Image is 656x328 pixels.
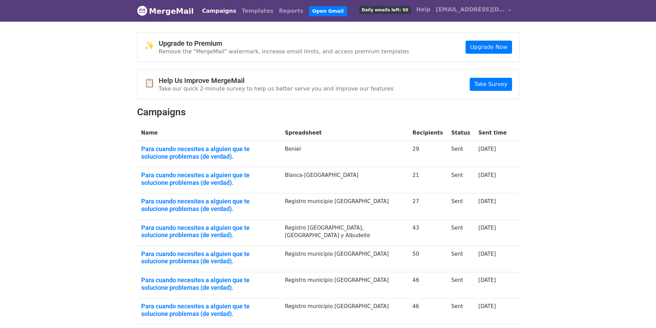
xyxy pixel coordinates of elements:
[408,220,447,246] td: 43
[478,225,496,231] a: [DATE]
[141,224,277,239] a: Para cuando necesites a alguien que te solucione problemas (de verdad).
[447,125,474,141] th: Status
[436,6,505,14] span: [EMAIL_ADDRESS][DOMAIN_NAME]
[137,6,147,16] img: MergeMail logo
[414,3,433,17] a: Help
[478,198,496,204] a: [DATE]
[281,167,408,193] td: Blanca-[GEOGRAPHIC_DATA]
[281,298,408,325] td: Registro municipio [GEOGRAPHIC_DATA]
[141,171,277,186] a: Para cuando necesites a alguien que te solucione problemas (de verdad).
[141,276,277,291] a: Para cuando necesites a alguien que te solucione problemas (de verdad).
[447,193,474,220] td: Sent
[447,220,474,246] td: Sent
[408,272,447,298] td: 46
[447,141,474,167] td: Sent
[408,193,447,220] td: 27
[447,167,474,193] td: Sent
[144,41,159,51] span: ✨
[276,4,306,18] a: Reports
[309,6,347,16] a: Open Gmail
[281,272,408,298] td: Registro municipio [GEOGRAPHIC_DATA]
[408,141,447,167] td: 29
[359,6,410,14] span: Daily emails left: 50
[141,145,277,160] a: Para cuando necesites a alguien que te solucione problemas (de verdad).
[408,298,447,325] td: 46
[478,172,496,178] a: [DATE]
[281,220,408,246] td: Registro [GEOGRAPHIC_DATA], [GEOGRAPHIC_DATA] y Albudeite
[141,303,277,317] a: Para cuando necesites a alguien que te solucione problemas (de verdad).
[447,246,474,272] td: Sent
[141,250,277,265] a: Para cuando necesites a alguien que te solucione problemas (de verdad).
[144,78,159,88] span: 📋
[141,198,277,212] a: Para cuando necesites a alguien que te solucione problemas (de verdad).
[159,39,409,47] h4: Upgrade to Premium
[281,193,408,220] td: Registro municipio [GEOGRAPHIC_DATA]
[137,4,194,18] a: MergeMail
[478,303,496,309] a: [DATE]
[478,251,496,257] a: [DATE]
[159,85,394,92] p: Take our quick 2-minute survey to help us better serve you and improve our features
[474,125,511,141] th: Sent time
[239,4,276,18] a: Templates
[447,272,474,298] td: Sent
[199,4,239,18] a: Campaigns
[281,141,408,167] td: Beniel
[137,106,519,118] h2: Campaigns
[408,125,447,141] th: Recipients
[470,78,512,91] a: Take Survey
[356,3,413,17] a: Daily emails left: 50
[478,146,496,152] a: [DATE]
[433,3,514,19] a: [EMAIL_ADDRESS][DOMAIN_NAME]
[408,246,447,272] td: 50
[159,76,394,85] h4: Help Us Improve MergeMail
[466,41,512,54] a: Upgrade Now
[281,125,408,141] th: Spreadsheet
[159,48,409,55] p: Remove the "MergeMail" watermark, increase email limits, and access premium templates
[408,167,447,193] td: 21
[447,298,474,325] td: Sent
[478,277,496,283] a: [DATE]
[281,246,408,272] td: Registro municipio [GEOGRAPHIC_DATA]
[137,125,281,141] th: Name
